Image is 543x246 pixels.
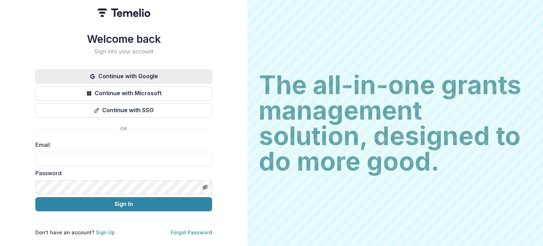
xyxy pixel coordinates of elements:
label: Email [35,141,208,149]
h1: Welcome back [35,33,212,45]
button: Sign In [35,197,212,211]
img: Temelio [97,8,150,17]
a: Sign Up [96,229,115,235]
button: Toggle password visibility [199,182,211,193]
h2: Sign into your account [35,48,212,55]
p: Don't have an account? [35,229,115,236]
label: Password [35,169,208,177]
a: Forgot Password [171,229,212,235]
button: Continue with Google [35,69,212,84]
button: Continue with SSO [35,103,212,118]
button: Continue with Microsoft [35,86,212,101]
